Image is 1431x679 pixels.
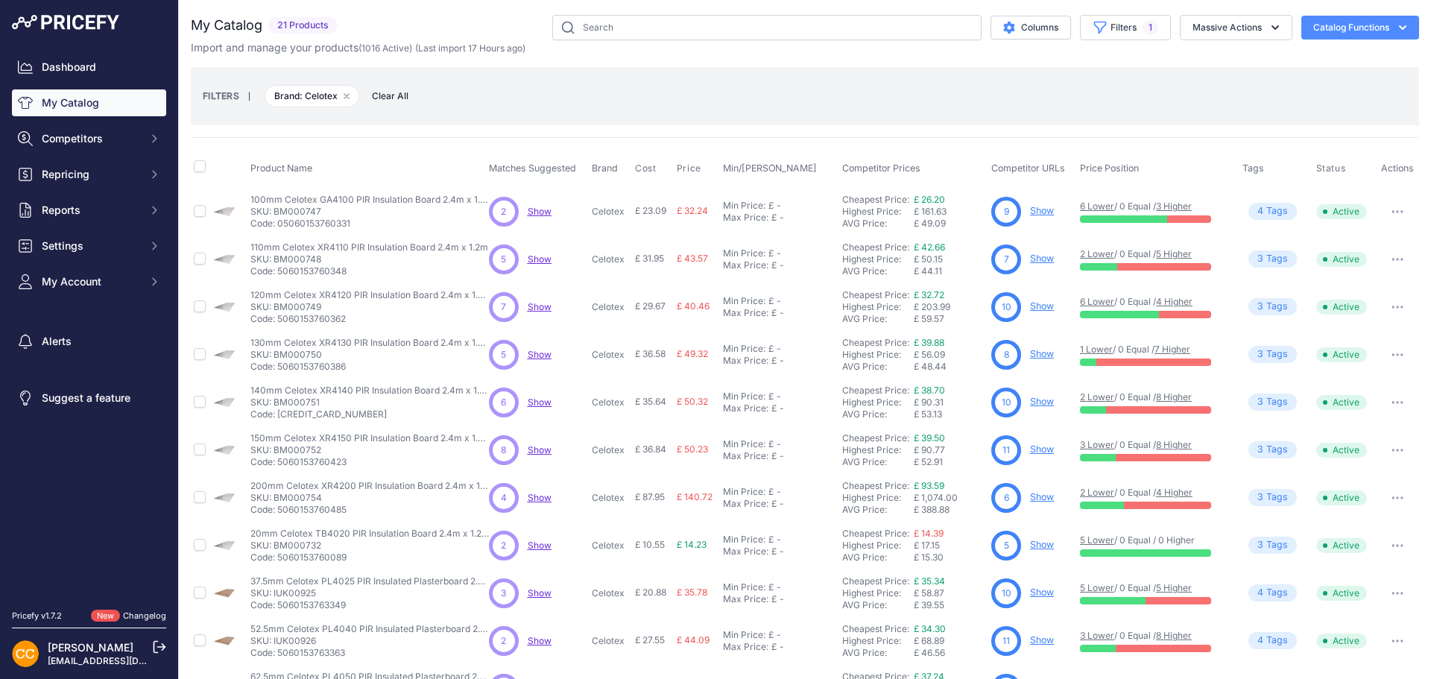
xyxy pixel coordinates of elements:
a: 2 Lower [1080,391,1114,402]
span: s [1283,538,1288,552]
button: My Account [12,268,166,295]
p: SKU: BM000751 [250,397,489,408]
div: Highest Price: [842,301,914,313]
span: £ 203.99 [914,301,950,312]
a: £ 32.72 [914,289,944,300]
input: Search [552,15,982,40]
span: £ 10.55 [635,539,665,550]
p: Code: 5060153760362 [250,313,489,325]
nav: Sidebar [12,54,166,592]
a: 5 Higher [1156,582,1192,593]
p: / 0 Equal / [1080,344,1228,356]
div: Min Price: [723,295,765,307]
span: 3 [1257,490,1263,505]
button: Massive Actions [1180,15,1292,40]
span: £ 35.64 [635,396,666,407]
p: / 0 Equal / 0 Higher [1080,534,1228,546]
span: 3 [1257,300,1263,314]
p: 110mm Celotex XR4110 PIR Insulation Board 2.4m x 1.2m [250,241,488,253]
p: SKU: BM000748 [250,253,488,265]
p: Code: 5060153760485 [250,504,489,516]
div: Max Price: [723,498,768,510]
span: 11 [1002,443,1010,457]
div: £ 388.88 [914,504,985,516]
a: Show [1030,253,1054,264]
a: Dashboard [12,54,166,80]
button: Price [677,162,704,174]
p: / 0 Equal / [1080,391,1228,403]
p: Celotex [592,301,629,313]
p: 20mm Celotex TB4020 PIR Insulation Board 2.4m x 1.2m [250,528,489,540]
a: 3 Lower [1080,630,1114,641]
div: Min Price: [723,343,765,355]
div: - [774,486,781,498]
span: s [1283,252,1288,266]
a: Cheapest Price: [842,337,909,348]
span: 2 [501,205,506,218]
span: 3 [1257,395,1263,409]
div: - [777,498,784,510]
span: 10 [1002,396,1011,409]
span: s [1283,443,1288,457]
span: £ 36.58 [635,348,666,359]
span: Active [1316,490,1367,505]
span: Show [528,206,552,217]
span: Actions [1381,162,1414,174]
div: £ 53.13 [914,408,985,420]
a: Show [1030,300,1054,312]
span: £ 31.95 [635,253,664,264]
div: AVG Price: [842,456,914,468]
button: Catalog Functions [1301,16,1419,40]
div: Max Price: [723,212,768,224]
a: 8 Higher [1156,439,1192,450]
span: £ 56.09 [914,349,945,360]
p: Celotex [592,349,629,361]
a: 1 Lower [1080,344,1113,355]
span: Tag [1248,489,1297,506]
div: £ [771,355,777,367]
div: Highest Price: [842,444,914,456]
p: / 0 Equal / [1080,248,1228,260]
span: 6 [501,396,506,409]
p: Code: 5060153760348 [250,265,488,277]
a: Show [528,635,552,646]
div: £ 49.09 [914,218,985,230]
span: Active [1316,300,1367,315]
h2: My Catalog [191,15,262,36]
span: Show [528,540,552,551]
span: 4 [501,491,507,505]
a: 6 Lower [1080,296,1114,307]
div: - [777,450,784,462]
span: £ 1,074.00 [914,492,958,503]
div: £ [771,402,777,414]
div: - [777,402,784,414]
p: SKU: BM000752 [250,444,489,456]
a: £ 39.88 [914,337,944,348]
a: Cheapest Price: [842,623,909,634]
a: £ 26.20 [914,194,945,205]
span: Active [1316,538,1367,553]
p: 100mm Celotex GA4100 PIR Insulation Board 2.4m x 1.2m [250,194,489,206]
div: AVG Price: [842,218,914,230]
a: Show [528,587,552,599]
p: SKU: BM000732 [250,540,489,552]
a: 5 Lower [1080,582,1114,593]
div: Max Price: [723,402,768,414]
span: £ 14.23 [677,539,707,550]
a: Show [1030,634,1054,645]
span: Min/[PERSON_NAME] [723,162,817,174]
a: Show [1030,205,1054,216]
span: Show [528,397,552,408]
a: Cheapest Price: [842,432,909,443]
div: £ [771,259,777,271]
a: Show [1030,539,1054,550]
div: £ [771,498,777,510]
div: - [774,391,781,402]
div: £ 52.91 [914,456,985,468]
span: £ 161.63 [914,206,947,217]
span: 3 [1257,538,1263,552]
span: Tag [1248,537,1297,554]
span: 7 [1004,253,1009,266]
p: 140mm Celotex XR4140 PIR Insulation Board 2.4m x 1.2m [250,385,489,397]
